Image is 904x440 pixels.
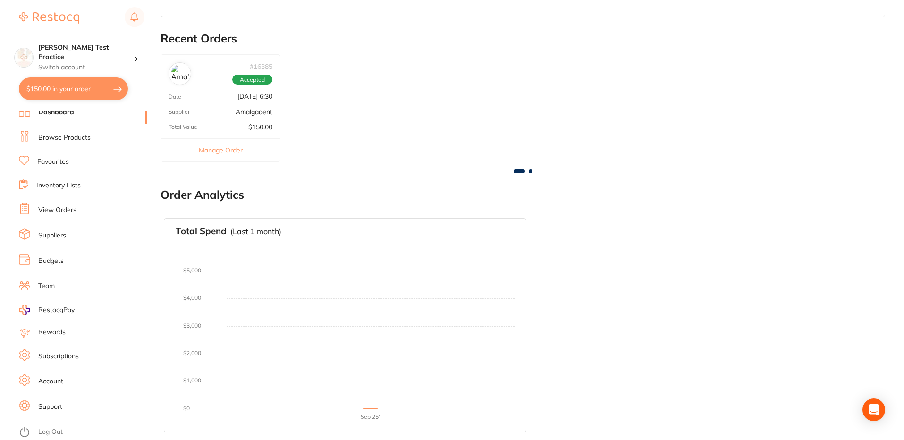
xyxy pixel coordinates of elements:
[38,305,75,315] span: RestocqPay
[250,63,272,70] p: # 16385
[19,305,75,315] a: RestocqPay
[38,108,74,117] a: Dashboard
[19,77,128,100] button: $150.00 in your order
[236,108,272,116] p: Amalgadent
[232,75,272,85] span: Accepted
[38,427,63,437] a: Log Out
[171,65,189,83] img: Amalgadent
[15,48,33,67] img: Nitheesh Test Practice
[38,402,62,412] a: Support
[38,231,66,240] a: Suppliers
[169,124,197,130] p: Total Value
[19,425,144,440] button: Log Out
[38,352,79,361] a: Subscriptions
[37,157,69,167] a: Favourites
[169,109,190,115] p: Supplier
[38,377,63,386] a: Account
[248,123,272,131] p: $150.00
[38,281,55,291] a: Team
[19,12,79,24] img: Restocq Logo
[176,226,227,237] h3: Total Spend
[19,7,79,29] a: Restocq Logo
[38,205,76,215] a: View Orders
[169,93,181,100] p: Date
[161,138,280,161] button: Manage Order
[161,188,885,202] h2: Order Analytics
[161,32,885,45] h2: Recent Orders
[38,328,66,337] a: Rewards
[38,63,134,72] p: Switch account
[19,305,30,315] img: RestocqPay
[36,181,81,190] a: Inventory Lists
[38,133,91,143] a: Browse Products
[230,227,281,236] p: (Last 1 month)
[38,43,134,61] h4: Nitheesh Test Practice
[237,93,272,100] p: [DATE] 6:30
[38,256,64,266] a: Budgets
[862,398,885,421] div: Open Intercom Messenger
